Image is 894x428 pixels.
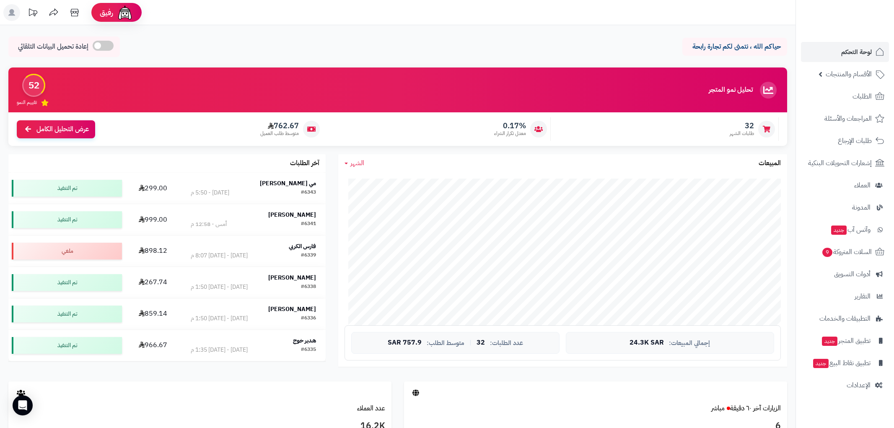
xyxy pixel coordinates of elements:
[801,353,889,373] a: تطبيق نقاط البيعجديد
[709,86,753,94] h3: تحليل نمو المتجر
[801,375,889,395] a: الإعدادات
[819,313,871,324] span: التطبيقات والخدمات
[18,42,88,52] span: إعادة تحميل البيانات التلقائي
[822,337,837,346] span: جديد
[260,121,299,130] span: 762.67
[125,173,181,204] td: 299.00
[191,252,248,260] div: [DATE] - [DATE] 8:07 م
[711,403,781,413] a: الزيارات آخر ٦٠ دقيقةمباشر
[191,189,229,197] div: [DATE] - 5:50 م
[388,339,422,347] span: 757.9 SAR
[852,202,871,213] span: المدونة
[469,340,472,346] span: |
[730,130,754,137] span: طلبات الشهر
[801,175,889,195] a: العملاء
[22,4,43,23] a: تحديثات المنصة
[812,357,871,369] span: تطبيق نقاط البيع
[830,224,871,236] span: وآتس آب
[630,339,664,347] span: 24.3K SAR
[801,220,889,240] a: وآتس آبجديد
[838,135,872,147] span: طلبات الإرجاع
[301,252,316,260] div: #6339
[12,211,122,228] div: تم التنفيذ
[345,158,364,168] a: الشهر
[837,9,886,27] img: logo-2.png
[801,264,889,284] a: أدوات التسويق
[350,158,364,168] span: الشهر
[808,157,872,169] span: إشعارات التحويلات البنكية
[855,291,871,302] span: التقارير
[12,274,122,291] div: تم التنفيذ
[301,189,316,197] div: #6343
[260,179,316,188] strong: مي [PERSON_NAME]
[290,160,319,167] h3: آخر الطلبات
[801,153,889,173] a: إشعارات التحويلات البنكية
[191,314,248,323] div: [DATE] - [DATE] 1:50 م
[854,179,871,191] span: العملاء
[117,4,133,21] img: ai-face.png
[494,130,526,137] span: معدل تكرار الشراء
[477,339,485,347] span: 32
[834,268,871,280] span: أدوات التسويق
[289,242,316,251] strong: فارس الكربي
[293,336,316,345] strong: هدير خوج
[268,305,316,314] strong: [PERSON_NAME]
[191,283,248,291] div: [DATE] - [DATE] 1:50 م
[813,359,829,368] span: جديد
[853,91,872,102] span: الطلبات
[494,121,526,130] span: 0.17%
[711,403,725,413] small: مباشر
[801,286,889,306] a: التقارير
[268,273,316,282] strong: [PERSON_NAME]
[821,246,872,258] span: السلات المتروكة
[801,309,889,329] a: التطبيقات والخدمات
[12,243,122,259] div: ملغي
[826,68,872,80] span: الأقسام والمنتجات
[801,42,889,62] a: لوحة التحكم
[821,335,871,347] span: تطبيق المتجر
[822,247,833,257] span: 9
[801,86,889,106] a: الطلبات
[191,220,227,228] div: أمس - 12:58 م
[191,346,248,354] div: [DATE] - [DATE] 1:35 م
[801,331,889,351] a: تطبيق المتجرجديد
[301,346,316,354] div: #6335
[730,121,754,130] span: 32
[801,197,889,218] a: المدونة
[801,131,889,151] a: طلبات الإرجاع
[13,395,33,415] div: Open Intercom Messenger
[490,340,523,347] span: عدد الطلبات:
[100,8,113,18] span: رفيق
[301,314,316,323] div: #6336
[12,180,122,197] div: تم التنفيذ
[36,125,89,134] span: عرض التحليل الكامل
[301,220,316,228] div: #6341
[831,226,847,235] span: جديد
[12,306,122,322] div: تم التنفيذ
[689,42,781,52] p: حياكم الله ، نتمنى لكم تجارة رابحة
[301,283,316,291] div: #6338
[268,210,316,219] strong: [PERSON_NAME]
[125,298,181,329] td: 859.14
[17,120,95,138] a: عرض التحليل الكامل
[125,267,181,298] td: 267.74
[125,236,181,267] td: 898.12
[357,403,385,413] a: عدد العملاء
[17,99,37,106] span: تقييم النمو
[260,130,299,137] span: متوسط طلب العميل
[847,379,871,391] span: الإعدادات
[125,330,181,361] td: 966.67
[824,113,872,125] span: المراجعات والأسئلة
[759,160,781,167] h3: المبيعات
[12,337,122,354] div: تم التنفيذ
[669,340,710,347] span: إجمالي المبيعات:
[125,204,181,235] td: 999.00
[801,109,889,129] a: المراجعات والأسئلة
[427,340,464,347] span: متوسط الطلب:
[841,46,872,58] span: لوحة التحكم
[801,242,889,262] a: السلات المتروكة9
